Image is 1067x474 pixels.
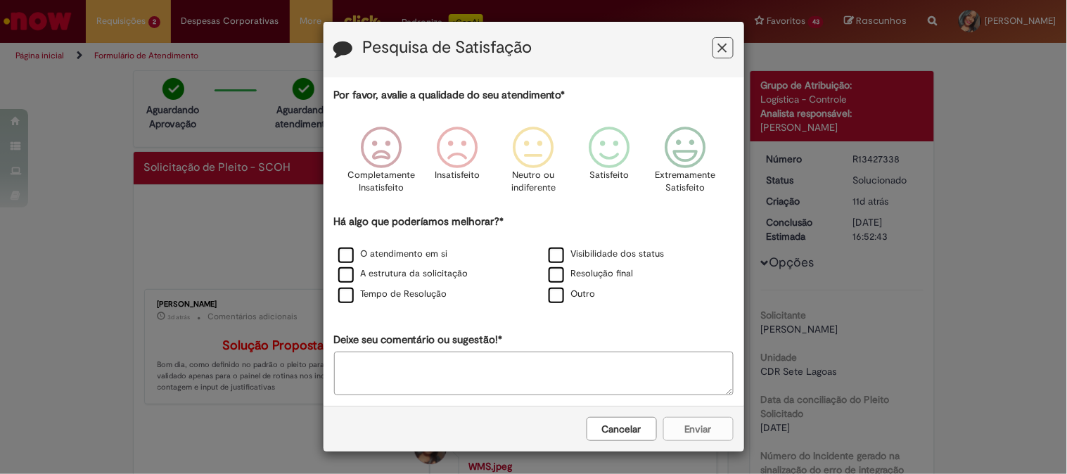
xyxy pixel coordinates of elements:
div: Insatisfeito [421,116,493,212]
label: Deixe seu comentário ou sugestão!* [334,333,503,347]
label: Visibilidade dos status [549,248,665,261]
label: Tempo de Resolução [338,288,447,301]
div: Completamente Insatisfeito [345,116,417,212]
label: Por favor, avalie a qualidade do seu atendimento* [334,88,566,103]
p: Completamente Insatisfeito [347,169,415,195]
p: Neutro ou indiferente [508,169,558,195]
p: Extremamente Satisfeito [656,169,716,195]
button: Cancelar [587,417,657,441]
label: Resolução final [549,267,634,281]
label: Outro [549,288,596,301]
label: O atendimento em si [338,248,448,261]
div: Extremamente Satisfeito [650,116,722,212]
label: A estrutura da solicitação [338,267,468,281]
div: Satisfeito [574,116,646,212]
label: Pesquisa de Satisfação [363,39,532,57]
p: Insatisfeito [435,169,480,182]
p: Satisfeito [590,169,630,182]
div: Neutro ou indiferente [497,116,569,212]
div: Há algo que poderíamos melhorar?* [334,214,734,305]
